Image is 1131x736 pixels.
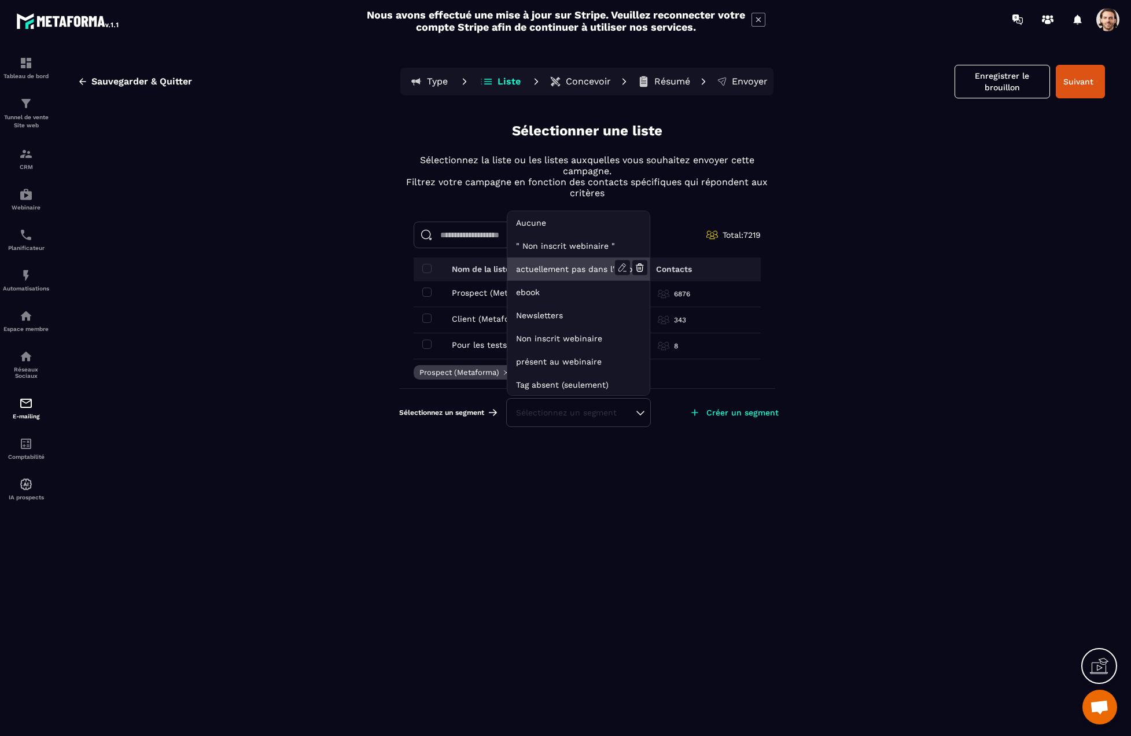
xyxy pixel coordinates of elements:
img: automations [19,477,33,491]
p: Planificateur [3,245,49,251]
span: Sauvegarder & Quitter [91,76,192,87]
p: Résumé [654,76,690,87]
img: social-network [19,349,33,363]
h2: Nous avons effectué une mise à jour sur Stripe. Veuillez reconnecter votre compte Stripe afin de ... [366,9,746,33]
p: 8 [674,341,678,351]
p: Espace membre [3,326,49,332]
img: formation [19,147,33,161]
button: Suivant [1056,65,1105,98]
p: IA prospects [3,494,49,501]
p: Automatisations [3,285,49,292]
p: Webinaire [3,204,49,211]
button: Sauvegarder & Quitter [69,71,201,92]
p: Nom de la liste [452,264,510,274]
img: logo [16,10,120,31]
a: social-networksocial-networkRéseaux Sociaux [3,341,49,388]
li: Newsletters [507,304,650,327]
p: Tableau de bord [3,73,49,79]
img: scheduler [19,228,33,242]
a: schedulerschedulerPlanificateur [3,219,49,260]
img: automations [19,309,33,323]
button: Liste [474,70,526,93]
button: Envoyer [713,70,771,93]
p: Contacts [656,264,692,274]
p: Client (Metaforma) [452,314,528,323]
div: Mở cuộc trò chuyện [1082,690,1117,724]
li: Tag absent (seulement) [507,373,650,396]
p: 6876 [674,289,690,299]
img: automations [19,268,33,282]
p: Tunnel de vente Site web [3,113,49,130]
a: formationformationCRM [3,138,49,179]
p: Prospect (Metaforma) [419,368,499,377]
img: accountant [19,437,33,451]
span: Total: 7219 [723,230,761,240]
a: automationsautomationsEspace membre [3,300,49,341]
p: Créer un segment [706,408,779,417]
img: formation [19,97,33,111]
a: formationformationTunnel de vente Site web [3,88,49,138]
p: Réseaux Sociaux [3,366,49,379]
a: emailemailE-mailing [3,388,49,428]
p: Envoyer [732,76,768,87]
a: automationsautomationsWebinaire [3,179,49,219]
p: Filtrez votre campagne en fonction des contacts spécifiques qui répondent aux critères [399,176,775,198]
img: email [19,396,33,410]
p: Prospect (Metaforma) [452,288,539,297]
img: formation [19,56,33,70]
p: Pour les tests [452,340,507,349]
li: Non inscrit webinaire [507,327,650,350]
a: accountantaccountantComptabilité [3,428,49,469]
li: présent au webinaire [507,350,650,373]
p: 343 [674,315,686,325]
li: " Non inscrit webinaire " [507,234,650,257]
a: formationformationTableau de bord [3,47,49,88]
p: Comptabilité [3,454,49,460]
button: Résumé [634,70,694,93]
button: Enregistrer le brouillon [955,65,1050,98]
p: Sélectionnez la liste ou les listes auxquelles vous souhaitez envoyer cette campagne. [399,154,775,176]
li: Aucune [507,211,650,234]
span: Sélectionnez un segment [399,408,484,417]
p: Sélectionner une liste [512,122,662,141]
p: Type [427,76,448,87]
p: CRM [3,164,49,170]
button: Type [403,70,455,93]
p: Concevoir [566,76,611,87]
a: automationsautomationsAutomatisations [3,260,49,300]
li: actuellement pas dans l'automatisation webinar live [507,257,650,281]
img: automations [19,187,33,201]
p: Liste [498,76,521,87]
button: Concevoir [546,70,614,93]
li: ebook [507,281,650,304]
p: E-mailing [3,413,49,419]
